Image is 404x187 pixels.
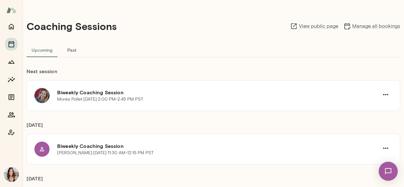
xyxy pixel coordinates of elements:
[343,22,400,30] a: Manage all bookings
[290,22,338,30] a: View public page
[27,42,400,57] div: basic tabs example
[27,42,57,57] button: Upcoming
[57,96,143,102] p: Moréa Pollet · [DATE] · 2:00 PM-2:45 PM PST
[27,67,400,80] h6: Next session
[57,42,86,57] button: Past
[5,20,18,33] button: Home
[6,4,16,16] img: Mento
[5,38,18,50] button: Sessions
[5,108,18,121] button: Members
[57,89,379,96] h6: Biweekly Coaching Session
[57,150,154,156] p: [PERSON_NAME] · [DATE] · 11:30 AM-12:15 PM PST
[5,126,18,139] button: Coach app
[27,20,117,32] h4: Coaching Sessions
[5,56,18,68] button: Growth Plan
[27,121,400,134] h6: [DATE]
[5,73,18,86] button: Insights
[5,91,18,103] button: Documents
[4,167,19,182] img: Katherine Libonate
[57,142,379,150] h6: Biweekly Coaching Session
